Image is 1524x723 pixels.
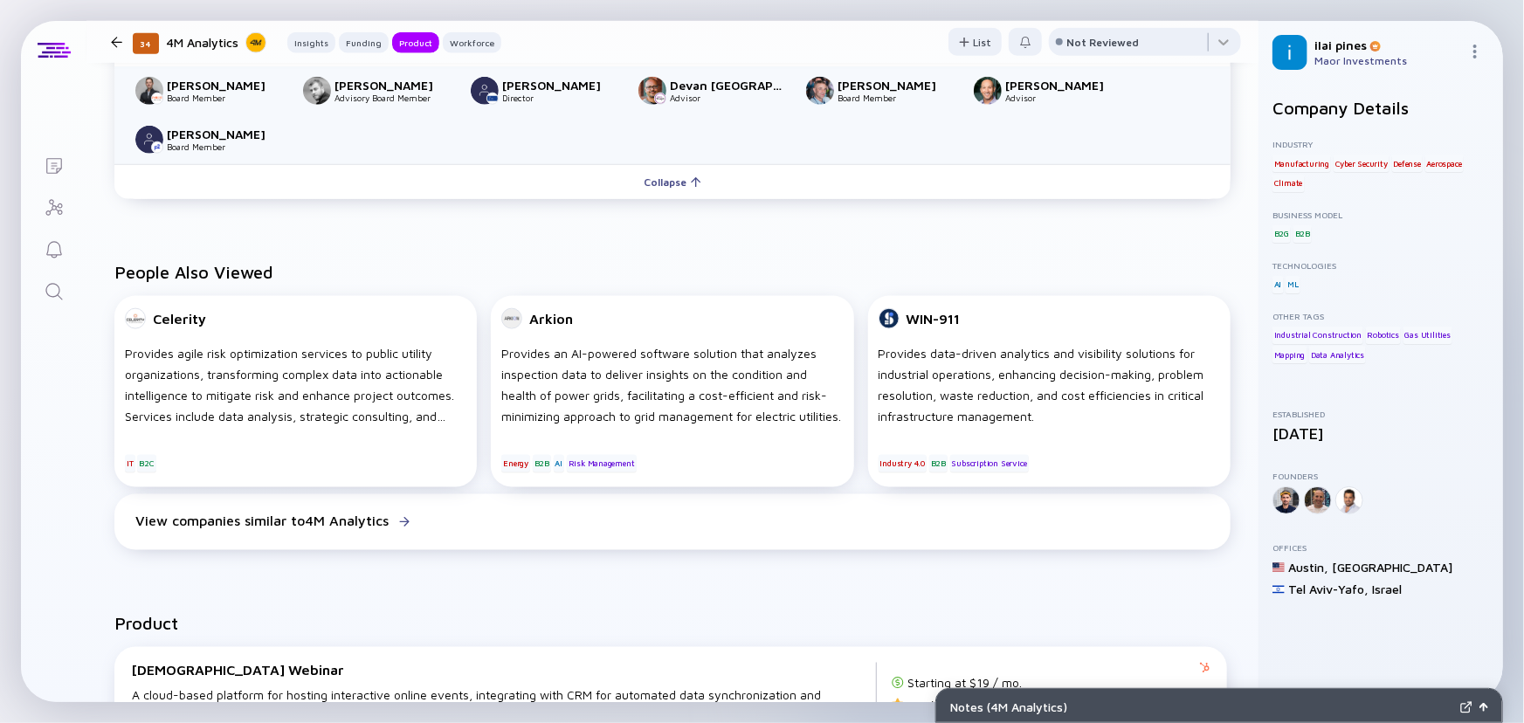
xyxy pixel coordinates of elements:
[1272,583,1285,596] img: Israel Flag
[1272,424,1489,443] div: [DATE]
[1272,225,1291,243] div: B2G
[868,296,1231,494] a: WIN-911Provides data-driven analytics and visibility solutions for industrial operations, enhanci...
[287,34,335,52] div: Insights
[908,676,1023,691] div: Starting at $19 / mo.
[135,513,389,528] div: View companies similar to 4M Analytics
[392,32,439,53] button: Product
[1392,155,1424,172] div: Defense
[838,93,953,103] div: Board Member
[1005,78,1121,93] div: [PERSON_NAME]
[125,343,466,427] div: Provides agile risk optimization services to public utility organizations, transforming complex d...
[634,169,712,196] div: Collapse
[974,77,1002,105] img: Oren Ben-Shaul picture
[1468,45,1482,59] img: Menu
[1272,346,1307,363] div: Mapping
[1272,35,1307,70] img: ilai Profile Picture
[879,343,1220,427] div: Provides data-driven analytics and visibility solutions for industrial operations, enhancing deci...
[339,32,389,53] button: Funding
[638,77,666,105] img: Devan Batavia picture
[166,31,266,53] div: 4M Analytics
[1479,703,1488,712] img: Open Notes
[1272,276,1284,293] div: AI
[1272,139,1489,149] div: Industry
[533,455,551,472] div: B2B
[135,126,163,154] img: Jonathan Saacks picture
[948,28,1002,56] button: List
[1272,327,1363,344] div: Industrial Construction
[471,77,499,105] img: Roy O. picture
[501,455,530,472] div: Energy
[1288,582,1369,596] div: Tel Aviv-Yafo ,
[167,141,282,152] div: Board Member
[167,93,282,103] div: Board Member
[1272,175,1305,192] div: Climate
[1460,701,1472,713] img: Expand Notes
[929,455,948,472] div: B2B
[1403,327,1452,344] div: Gas Utilities
[153,311,206,327] div: Celerity
[334,93,450,103] div: Advisory Board Member
[1286,276,1300,293] div: ML
[567,455,637,472] div: Risk Management
[502,78,617,93] div: [PERSON_NAME]
[114,262,1231,282] h2: People Also Viewed
[339,34,389,52] div: Funding
[1272,98,1489,118] h2: Company Details
[1272,409,1489,419] div: Established
[1288,560,1328,575] div: Austin ,
[1366,327,1401,344] div: Robotics
[670,93,785,103] div: Advisor
[1272,155,1331,172] div: Manufacturing
[501,343,843,427] div: Provides an AI-powered software solution that analyzes inspection data to deliver insights on the...
[21,227,86,269] a: Reminders
[1425,155,1464,172] div: Aerospace
[554,455,565,472] div: AI
[1309,346,1366,363] div: Data Analytics
[167,78,282,93] div: [PERSON_NAME]
[838,78,953,93] div: [PERSON_NAME]
[303,77,331,105] img: Edik Mitelman picture
[908,698,1010,713] div: ( 0 Reviews)
[392,34,439,52] div: Product
[1005,93,1121,103] div: Advisor
[950,699,1453,714] div: Notes ( 4M Analytics )
[1293,225,1312,243] div: B2B
[907,311,961,327] div: WIN-911
[132,663,876,678] div: [DEMOGRAPHIC_DATA] Webinar
[908,699,928,713] span: 0.0
[529,311,573,327] div: Arkion
[21,185,86,227] a: Investor Map
[443,34,501,52] div: Workforce
[806,77,834,105] img: Zvika Orron picture
[114,296,477,494] a: CelerityProvides agile risk optimization services to public utility organizations, transforming c...
[167,127,282,141] div: [PERSON_NAME]
[287,32,335,53] button: Insights
[114,613,1231,633] h2: Product
[1272,542,1489,553] div: Offices
[1332,560,1452,575] div: [GEOGRAPHIC_DATA]
[1334,155,1390,172] div: Cyber Security
[1272,561,1285,574] img: United States Flag
[133,33,159,54] div: 34
[135,77,163,105] img: Daniel Aronovitz picture
[1066,36,1139,49] div: Not Reviewed
[1314,38,1461,52] div: ilai pines
[502,93,617,103] div: Director
[21,269,86,311] a: Search
[670,78,785,93] div: Devan [GEOGRAPHIC_DATA]
[114,164,1231,199] button: Collapse
[1272,260,1489,271] div: Technologies
[334,78,450,93] div: [PERSON_NAME]
[1314,54,1461,67] div: Maor Investments
[1272,311,1489,321] div: Other Tags
[950,455,1029,472] div: Subscription Service
[1272,210,1489,220] div: Business Model
[1372,582,1402,596] div: Israel
[491,296,853,494] a: ArkionProvides an AI-powered software solution that analyzes inspection data to deliver insights ...
[21,143,86,185] a: Lists
[137,455,155,472] div: B2C
[879,455,928,472] div: Industry 4.0
[1272,471,1489,481] div: Founders
[948,29,1002,56] div: List
[443,32,501,53] button: Workforce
